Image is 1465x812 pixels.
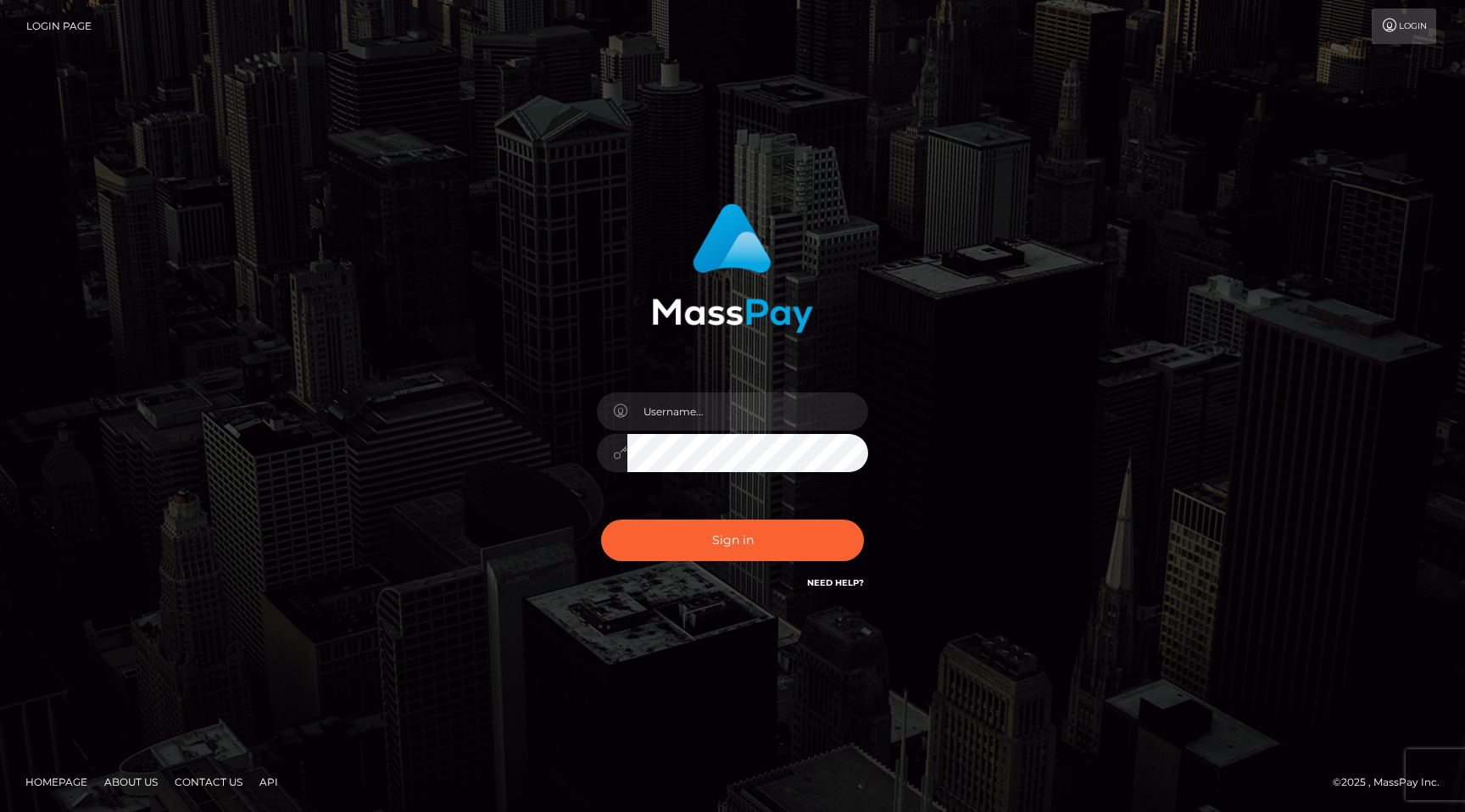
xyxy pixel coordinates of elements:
[97,769,164,795] a: About Us
[1372,8,1436,44] a: Login
[807,577,864,588] a: Need Help?
[1333,773,1452,792] div: © 2025 , MassPay Inc.
[19,769,94,795] a: Homepage
[168,769,249,795] a: Contact Us
[627,392,868,431] input: Username...
[26,8,92,44] a: Login Page
[652,203,813,333] img: MassPay Login
[253,769,285,795] a: API
[601,520,864,561] button: Sign in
